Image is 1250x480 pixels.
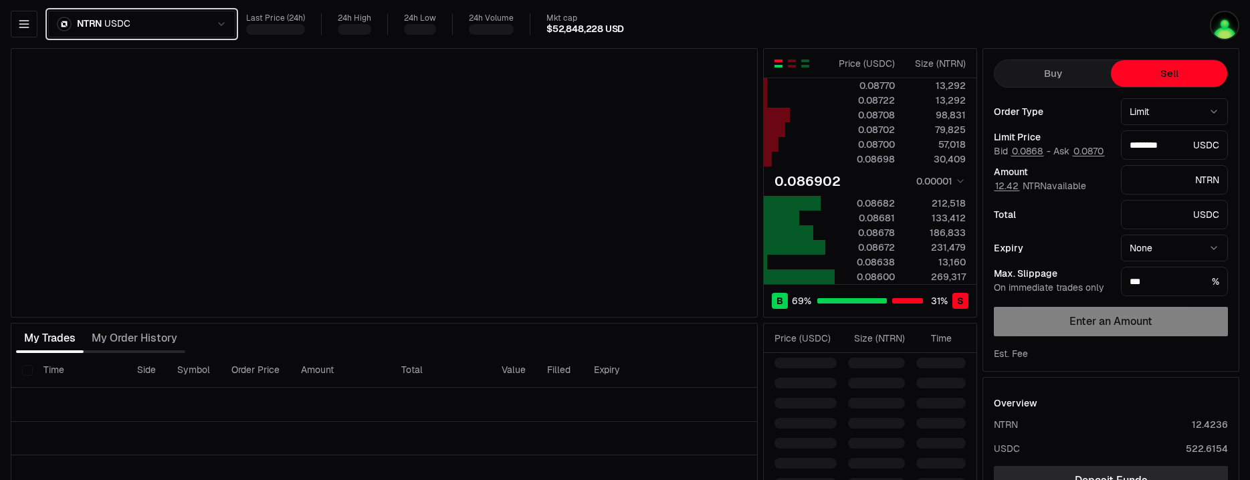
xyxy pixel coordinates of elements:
[1121,235,1228,261] button: None
[994,442,1020,455] div: USDC
[994,146,1051,158] span: Bid -
[776,294,783,308] span: B
[546,13,624,23] div: Mkt cap
[906,94,966,107] div: 13,292
[77,18,102,30] span: NTRN
[848,332,905,345] div: Size ( NTRN )
[912,173,966,189] button: 0.00001
[57,17,72,31] img: ntrn.png
[994,269,1110,278] div: Max. Slippage
[1192,418,1228,431] div: 12.4236
[835,108,895,122] div: 0.08708
[104,18,130,30] span: USDC
[906,57,966,70] div: Size ( NTRN )
[583,353,673,388] th: Expiry
[906,123,966,136] div: 79,825
[835,94,895,107] div: 0.08722
[994,181,1020,191] button: 12.42
[84,325,185,352] button: My Order History
[11,49,757,317] iframe: Financial Chart
[906,108,966,122] div: 98,831
[835,197,895,210] div: 0.08682
[800,58,811,69] button: Show Buy Orders Only
[835,138,895,151] div: 0.08700
[994,180,1086,192] span: NTRN available
[994,418,1018,431] div: NTRN
[338,13,371,23] div: 24h High
[1210,11,1239,40] img: utf8
[792,294,811,308] span: 69 %
[536,353,583,388] th: Filled
[994,107,1110,116] div: Order Type
[16,325,84,352] button: My Trades
[1111,60,1227,87] button: Sell
[835,270,895,283] div: 0.08600
[835,226,895,239] div: 0.08678
[931,294,948,308] span: 31 %
[773,58,784,69] button: Show Buy and Sell Orders
[404,13,436,23] div: 24h Low
[906,152,966,166] div: 30,409
[221,353,290,388] th: Order Price
[1011,146,1044,156] button: 0.0868
[906,270,966,283] div: 269,317
[906,197,966,210] div: 212,518
[167,353,221,388] th: Symbol
[1072,146,1105,156] button: 0.0870
[1121,267,1228,296] div: %
[835,123,895,136] div: 0.08702
[774,172,841,191] div: 0.086902
[391,353,491,388] th: Total
[774,332,837,345] div: Price ( USDC )
[469,13,514,23] div: 24h Volume
[1121,165,1228,195] div: NTRN
[33,353,126,388] th: Time
[546,23,624,35] div: $52,848,228 USD
[22,365,33,376] button: Select all
[906,241,966,254] div: 231,479
[957,294,964,308] span: S
[787,58,797,69] button: Show Sell Orders Only
[906,255,966,269] div: 13,160
[995,60,1111,87] button: Buy
[994,243,1110,253] div: Expiry
[246,13,305,23] div: Last Price (24h)
[994,347,1028,360] div: Est. Fee
[906,138,966,151] div: 57,018
[835,79,895,92] div: 0.08770
[835,255,895,269] div: 0.08638
[916,332,952,345] div: Time
[491,353,536,388] th: Value
[994,132,1110,142] div: Limit Price
[994,282,1110,294] div: On immediate trades only
[835,241,895,254] div: 0.08672
[835,211,895,225] div: 0.08681
[1053,146,1105,158] span: Ask
[994,167,1110,176] div: Amount
[835,152,895,166] div: 0.08698
[1186,442,1228,455] div: 522.6154
[1121,200,1228,229] div: USDC
[906,79,966,92] div: 13,292
[290,353,391,388] th: Amount
[994,396,1037,410] div: Overview
[1121,98,1228,125] button: Limit
[1121,130,1228,160] div: USDC
[126,353,167,388] th: Side
[994,210,1110,219] div: Total
[906,211,966,225] div: 133,412
[906,226,966,239] div: 186,833
[835,57,895,70] div: Price ( USDC )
